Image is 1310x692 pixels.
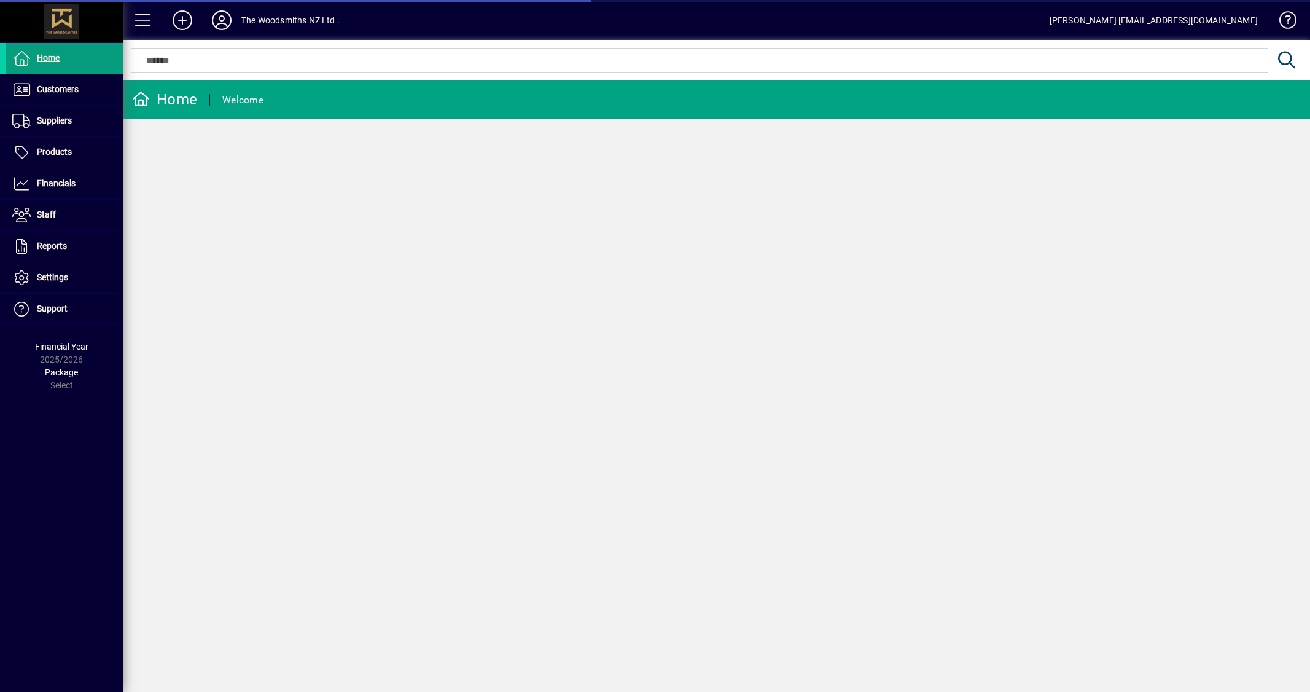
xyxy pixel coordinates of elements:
[6,137,123,168] a: Products
[37,147,72,157] span: Products
[37,210,56,219] span: Staff
[6,231,123,262] a: Reports
[132,90,197,109] div: Home
[45,368,78,377] span: Package
[163,9,202,31] button: Add
[1270,2,1295,42] a: Knowledge Base
[37,53,60,63] span: Home
[37,116,72,125] span: Suppliers
[6,200,123,230] a: Staff
[241,10,340,30] div: The Woodsmiths NZ Ltd .
[1050,10,1258,30] div: [PERSON_NAME] [EMAIL_ADDRESS][DOMAIN_NAME]
[35,342,88,352] span: Financial Year
[6,168,123,199] a: Financials
[37,304,68,313] span: Support
[6,74,123,105] a: Customers
[222,90,263,110] div: Welcome
[37,272,68,282] span: Settings
[6,262,123,293] a: Settings
[37,241,67,251] span: Reports
[202,9,241,31] button: Profile
[37,84,79,94] span: Customers
[6,106,123,136] a: Suppliers
[37,178,76,188] span: Financials
[6,294,123,324] a: Support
